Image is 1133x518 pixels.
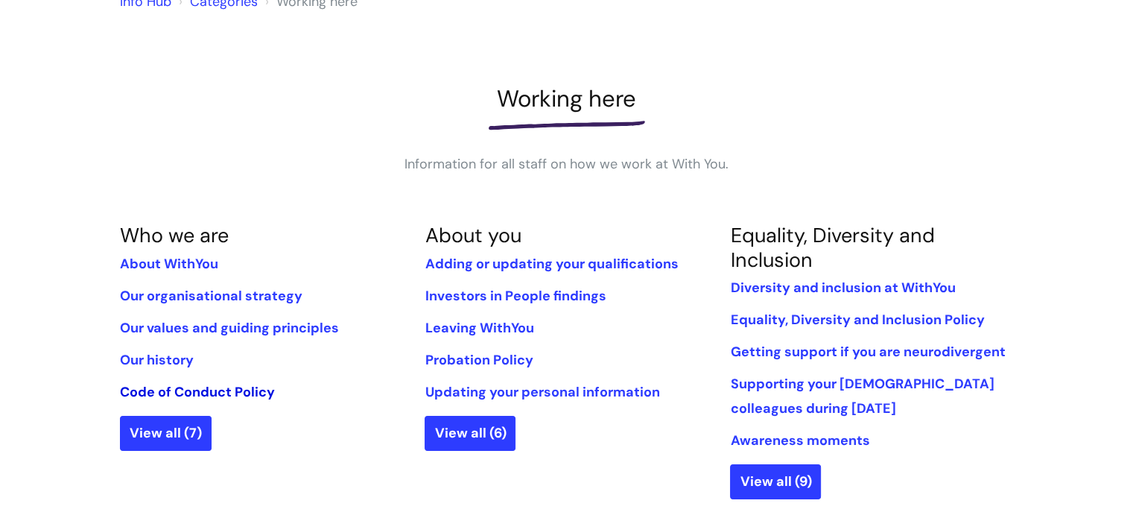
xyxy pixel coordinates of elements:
a: Awareness moments [730,432,869,449]
a: About WithYou [120,255,218,273]
a: View all (6) [425,416,515,450]
a: View all (9) [730,464,821,499]
a: View all (7) [120,416,212,450]
a: Diversity and inclusion at WithYou [730,279,955,297]
a: Code of Conduct Policy [120,383,275,401]
a: Supporting your [DEMOGRAPHIC_DATA] colleagues during [DATE] [730,375,994,417]
a: Our values and guiding principles [120,319,339,337]
h1: Working here [120,85,1014,113]
a: Equality, Diversity and Inclusion [730,222,934,272]
a: Adding or updating your qualifications [425,255,678,273]
a: Our organisational strategy [120,287,302,305]
a: Updating your personal information [425,383,659,401]
a: About you [425,222,521,248]
a: Equality, Diversity and Inclusion Policy [730,311,984,329]
a: Who we are [120,222,229,248]
p: Information for all staff on how we work at With You. [343,152,790,176]
a: Investors in People findings [425,287,606,305]
a: Our history [120,351,194,369]
a: Leaving WithYou [425,319,533,337]
a: Getting support if you are neurodivergent [730,343,1005,361]
a: Probation Policy [425,351,533,369]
